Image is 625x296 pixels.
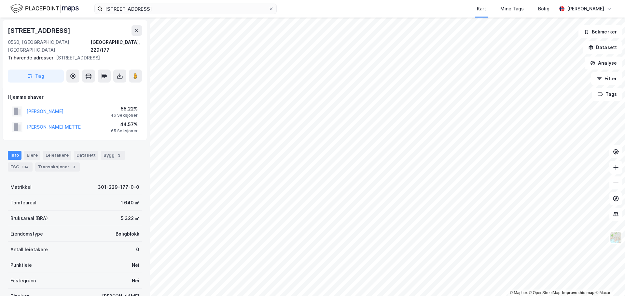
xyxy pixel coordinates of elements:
[111,105,138,113] div: 55.22%
[10,277,36,285] div: Festegrunn
[578,25,622,38] button: Bokmerker
[116,230,139,238] div: Boligblokk
[10,230,43,238] div: Eiendomstype
[90,38,142,54] div: [GEOGRAPHIC_DATA], 229/177
[71,164,77,170] div: 3
[10,199,36,207] div: Tomteareal
[585,57,622,70] button: Analyse
[136,246,139,253] div: 0
[116,152,122,159] div: 3
[500,5,524,13] div: Mine Tags
[8,151,21,160] div: Info
[121,214,139,222] div: 5 322 ㎡
[477,5,486,13] div: Kart
[562,290,594,295] a: Improve this map
[592,88,622,101] button: Tags
[10,183,32,191] div: Matrikkel
[583,41,622,54] button: Datasett
[74,151,98,160] div: Datasett
[10,261,32,269] div: Punktleie
[101,151,125,160] div: Bygg
[132,261,139,269] div: Nei
[10,246,48,253] div: Antall leietakere
[132,277,139,285] div: Nei
[8,55,56,60] span: Tilhørende adresser:
[8,93,142,101] div: Hjemmelshaver
[567,5,604,13] div: [PERSON_NAME]
[8,38,90,54] div: 0560, [GEOGRAPHIC_DATA], [GEOGRAPHIC_DATA]
[529,290,561,295] a: OpenStreetMap
[8,70,64,83] button: Tag
[121,199,139,207] div: 1 640 ㎡
[111,113,138,118] div: 46 Seksjoner
[510,290,528,295] a: Mapbox
[592,265,625,296] iframe: Chat Widget
[591,72,622,85] button: Filter
[10,214,48,222] div: Bruksareal (BRA)
[610,231,622,244] img: Z
[8,162,33,172] div: ESG
[111,121,138,128] div: 44.57%
[10,3,79,14] img: logo.f888ab2527a4732fd821a326f86c7f29.svg
[21,164,30,170] div: 104
[103,4,269,14] input: Søk på adresse, matrikkel, gårdeiere, leietakere eller personer
[111,128,138,134] div: 65 Seksjoner
[8,54,137,62] div: [STREET_ADDRESS]
[98,183,139,191] div: 301-229-177-0-0
[35,162,80,172] div: Transaksjoner
[43,151,71,160] div: Leietakere
[538,5,549,13] div: Bolig
[24,151,40,160] div: Eiere
[8,25,72,36] div: [STREET_ADDRESS]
